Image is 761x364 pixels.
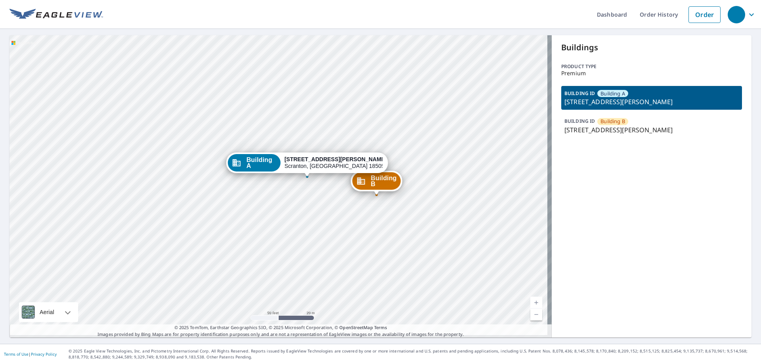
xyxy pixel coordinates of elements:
a: Privacy Policy [31,351,57,357]
p: | [4,352,57,356]
div: Scranton, [GEOGRAPHIC_DATA] 18505 [285,156,382,170]
span: Building A [600,90,625,97]
p: Buildings [561,42,742,53]
strong: [STREET_ADDRESS][PERSON_NAME] [285,156,387,162]
a: Terms [374,324,387,330]
p: Images provided by Bing Maps are for property identification purposes only and are not a represen... [10,324,552,337]
a: OpenStreetMap [339,324,373,330]
div: Aerial [37,302,57,322]
a: Current Level 19, Zoom Out [530,309,542,320]
p: © 2025 Eagle View Technologies, Inc. and Pictometry International Corp. All Rights Reserved. Repo... [69,348,757,360]
p: BUILDING ID [564,90,595,97]
a: Current Level 19, Zoom In [530,297,542,309]
img: EV Logo [10,9,103,21]
div: Dropped pin, building Building B, Commercial property, 2660 Stafford Ave Scranton, PA 18505 [351,171,402,195]
a: Terms of Use [4,351,29,357]
p: Product type [561,63,742,70]
div: Aerial [19,302,78,322]
span: © 2025 TomTom, Earthstar Geographics SIO, © 2025 Microsoft Corporation, © [174,324,387,331]
span: Building B [371,175,397,187]
div: Dropped pin, building Building A, Commercial property, 2660 Stafford Ave Scranton, PA 18505 [226,152,388,177]
p: [STREET_ADDRESS][PERSON_NAME] [564,125,739,135]
span: Building B [600,118,625,125]
p: BUILDING ID [564,118,595,124]
span: Building A [247,157,277,169]
p: [STREET_ADDRESS][PERSON_NAME] [564,97,739,107]
a: Order [688,6,721,23]
p: Premium [561,70,742,76]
